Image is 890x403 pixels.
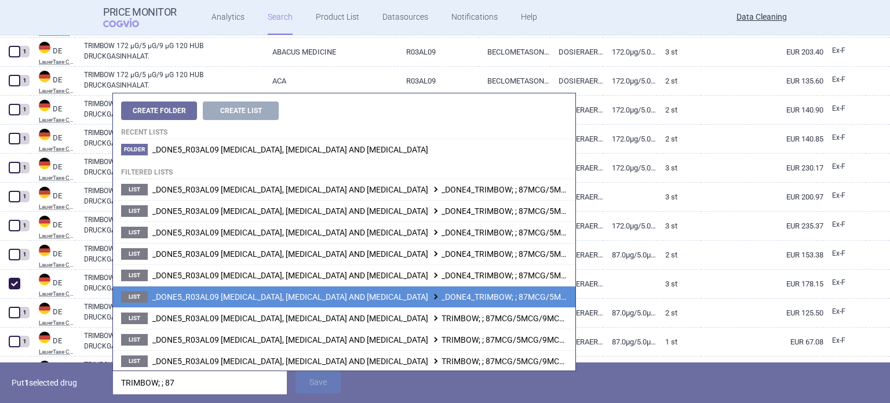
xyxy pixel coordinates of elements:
[30,99,75,123] a: DEDELauerTaxe CGM
[701,212,823,240] a: EUR 235.37
[84,360,264,380] a: TRIMBOW 87 µG/5 µG/9 µG 120 HUB DRUCKGASINHALATION
[397,67,479,95] a: R03AL09
[550,154,603,182] a: DOSIERAEROSOL
[603,212,656,240] a: 172.0µg/5.0µg/11.0µg
[656,328,701,356] a: 1 St
[24,378,29,387] strong: 1
[19,191,30,202] div: 1
[30,70,75,94] a: DEDELauerTaxe CGM
[701,270,823,298] a: EUR 178.15
[84,186,264,206] a: TRIMBOW 172 µG/5 µG/9 µG 120 HUB DRUCKGASINHALAT.
[121,334,148,346] span: List
[39,245,50,256] img: Germany
[39,88,75,94] abbr: LauerTaxe CGM — Complex database for German drug information provided by commercial provider CGM ...
[296,371,341,393] button: Save
[550,270,603,298] a: DOSIERAEROSOL
[84,99,264,119] a: TRIMBOW 172 µG/5 µG/9 µG 120 HUB DRUCKGASINHALAT.
[656,67,701,95] a: 2 St
[550,212,603,240] a: DOSIERAEROSOL
[30,273,75,297] a: DEDELauerTaxe CGM
[550,38,603,66] a: DOSIERAEROSOL
[823,158,866,176] a: Ex-F
[603,67,656,95] a: 172.0µg/5.0µg/11.0µg
[152,314,867,323] span: TRIMBOW; ; 87MCG/5MCG/9MCG; 0.48MCG/0.03MCG/0.05MCG; INH SOL PSS; IHL |CG/1/17/1208/u05
[823,129,866,147] a: Ex-F
[39,42,50,53] img: Germany
[656,357,701,385] a: 1 St
[603,96,656,124] a: 172.0µg/5.0µg/11.0µg
[832,307,845,315] span: Ex-factory price
[84,157,264,177] a: TRIMBOW 172 µG/5 µG/9 µG 120 HUB DRUCKGASINHALAT.
[603,357,656,385] a: 87.0µg/5.0µg/11.0µg
[603,38,656,66] a: 172.0µg/5.0µg/11.0µg
[39,303,50,314] img: Germany
[823,71,866,89] a: Ex-F
[701,154,823,182] a: EUR 230.17
[823,100,866,118] a: Ex-F
[121,205,148,217] span: List
[121,313,148,324] span: List
[603,154,656,182] a: 172.0µg/5.0µg/11.0µg
[832,46,845,55] span: Ex-factory price
[30,331,75,355] a: DEDELauerTaxe CGM
[152,206,829,216] span: _DONE4_TRIMBOW; ; 87MCG/5MCG/9MCG; 1X120DOS; INH SOL PSS; IHL |EU/1/17/1208/002
[152,228,829,237] span: _DONE4_TRIMBOW; ; 87MCG/5MCG/9MCG; 1X180DOS; INH SOL PSS; IHL |EU/1/17/1208/003
[832,75,845,83] span: Ex-factory price
[550,183,603,211] a: DOSIERAEROSOL
[30,186,75,210] a: DEDELauerTaxe CGM
[121,144,148,155] span: Folder
[39,146,75,152] abbr: LauerTaxe CGM — Complex database for German drug information provided by commercial provider CGM ...
[121,355,148,367] span: List
[823,216,866,234] a: Ex-F
[84,41,264,61] a: TRIMBOW 172 µG/5 µG/9 µG 120 HUB DRUCKGASINHALAT.
[39,129,50,140] img: Germany
[39,349,75,355] abbr: LauerTaxe CGM — Complex database for German drug information provided by commercial provider CGM ...
[550,96,603,124] a: DOSIERAEROSOL
[19,46,30,57] div: 1
[832,278,845,286] span: Ex-factory price
[656,96,701,124] a: 2 St
[479,38,550,66] a: BECLOMETASON DIPROPIONAT 200 µG | [MEDICAL_DATA] HEMIFUMARAT-1-[PERSON_NAME] 6 µG | GLYCOPYRRONIU...
[121,184,148,195] span: List
[30,244,75,268] a: DEDELauerTaxe CGM
[30,302,75,326] a: DEDELauerTaxe CGM
[39,204,75,210] abbr: LauerTaxe CGM — Complex database for German drug information provided by commercial provider CGM ...
[479,67,550,95] a: BECLOMETASON DIPROPIONAT 200 µG | [MEDICAL_DATA] HEMIFUMARAT-1-[PERSON_NAME] 6 µG | GLYCOPYRRONIU...
[121,101,197,120] button: Create Folder
[30,157,75,181] a: DEDELauerTaxe CGM
[39,117,75,123] abbr: LauerTaxe CGM — Complex database for German drug information provided by commercial provider CGM ...
[550,125,603,153] a: DOSIERAEROSOL
[701,96,823,124] a: EUR 140.90
[121,227,148,238] span: List
[39,262,75,268] abbr: LauerTaxe CGM — Complex database for German drug information provided by commercial provider CGM ...
[832,249,845,257] span: Ex-factory price
[701,357,823,385] a: EUR 78.46
[832,336,845,344] span: Ex-factory price
[19,307,30,318] div: 1
[30,215,75,239] a: DEDELauerTaxe CGM
[84,302,264,322] a: TRIMBOW 87 µG/5 µG/9 µG 120 HUB DRUCKGASINHALATION
[656,125,701,153] a: 2 St
[152,249,824,259] span: _DONE4_TRIMBOW; ; 87MCG/5MCG/9MCG; 1X60DOS; INH SOL PSS; IHL |EU/1/17/1208/001
[39,332,50,343] img: Germany
[832,104,845,112] span: Ex-factory price
[203,101,279,120] button: Create List
[550,299,603,327] a: DOSIERAEROSOL
[19,249,30,260] div: 1
[832,191,845,199] span: Ex-factory price
[701,67,823,95] a: EUR 135.60
[84,273,264,293] a: TRIMBOW 87 µG/5 µG/9 µG 120 HUB DRUCKGASINHALATION
[39,361,50,372] img: Germany
[152,335,867,344] span: TRIMBOW; ; 87MCG/5MCG/9MCG; 0.73MCG/0.04MCG/0.08MCG; INH SOL PSS; IHL |CG/1/17/1208/u04
[103,18,155,27] span: COGVIO
[701,299,823,327] a: EUR 125.50
[603,299,656,327] a: 87.0µg/5.0µg/11.0µg
[39,158,50,169] img: Germany
[39,100,50,111] img: Germany
[656,270,701,298] a: 3 St
[39,320,75,326] abbr: LauerTaxe CGM — Complex database for German drug information provided by commercial provider CGM ...
[701,328,823,356] a: EUR 67.08
[823,332,866,350] a: Ex-F
[30,41,75,65] a: DEDELauerTaxe CGM
[701,125,823,153] a: EUR 140.85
